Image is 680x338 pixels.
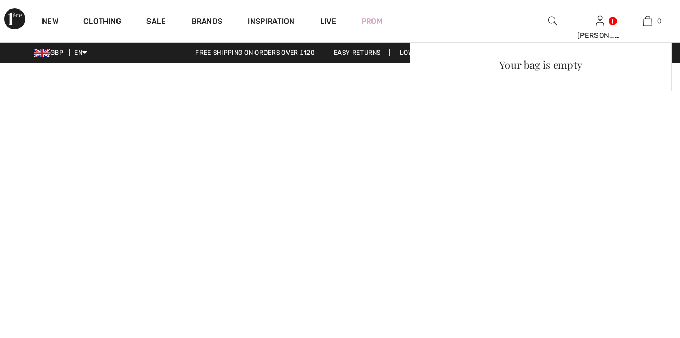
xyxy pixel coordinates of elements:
div: [PERSON_NAME] [577,30,624,41]
span: GBP [34,49,68,56]
a: New [42,17,58,28]
a: Free shipping on orders over ₤120 [187,49,323,56]
div: Your bag is empty [419,51,663,78]
a: 0 [624,15,671,27]
img: My Info [596,15,604,27]
span: EN [74,49,87,56]
span: 0 [657,16,662,26]
img: search the website [548,15,557,27]
a: Lowest Price Guarantee [391,49,493,56]
img: 1ère Avenue [4,8,25,29]
a: Easy Returns [325,49,390,56]
a: Prom [362,16,382,27]
a: Sale [146,17,166,28]
a: Live [320,16,336,27]
span: Inspiration [248,17,294,28]
a: Sign In [596,16,604,26]
a: Brands [192,17,223,28]
img: UK Pound [34,49,50,57]
img: My Bag [643,15,652,27]
a: Clothing [83,17,121,28]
